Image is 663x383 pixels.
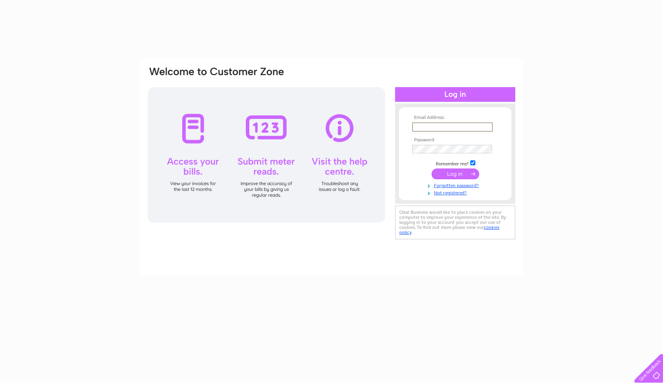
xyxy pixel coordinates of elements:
[410,159,500,167] td: Remember me?
[410,137,500,143] th: Password:
[412,189,500,196] a: Not registered?
[395,206,515,239] div: Clear Business would like to place cookies on your computer to improve your experience of the sit...
[399,225,499,235] a: cookies policy
[412,181,500,189] a: Forgotten password?
[432,168,479,179] input: Submit
[410,115,500,120] th: Email Address:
